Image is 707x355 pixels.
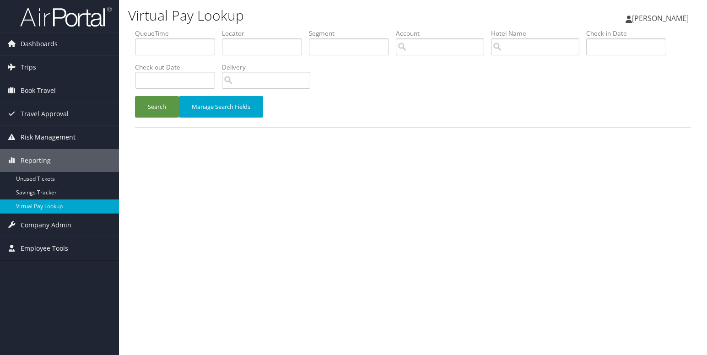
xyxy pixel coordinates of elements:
[586,29,673,38] label: Check-in Date
[21,214,71,237] span: Company Admin
[222,63,317,72] label: Delivery
[222,29,309,38] label: Locator
[128,6,508,25] h1: Virtual Pay Lookup
[20,6,112,27] img: airportal-logo.png
[21,126,76,149] span: Risk Management
[632,13,689,23] span: [PERSON_NAME]
[179,96,263,118] button: Manage Search Fields
[21,32,58,55] span: Dashboards
[21,149,51,172] span: Reporting
[135,63,222,72] label: Check-out Date
[21,237,68,260] span: Employee Tools
[626,5,698,32] a: [PERSON_NAME]
[21,102,69,125] span: Travel Approval
[309,29,396,38] label: Segment
[491,29,586,38] label: Hotel Name
[21,56,36,79] span: Trips
[135,29,222,38] label: QueueTime
[396,29,491,38] label: Account
[21,79,56,102] span: Book Travel
[135,96,179,118] button: Search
